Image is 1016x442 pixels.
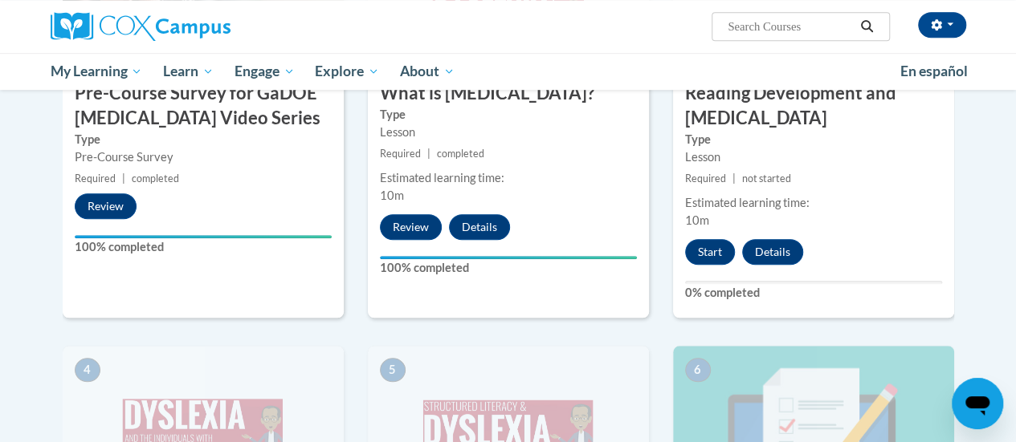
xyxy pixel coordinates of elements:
[855,17,879,36] button: Search
[380,256,637,259] div: Your progress
[685,148,942,166] div: Lesson
[75,235,332,238] div: Your progress
[380,106,637,124] label: Type
[685,284,942,302] label: 0% completed
[380,124,637,141] div: Lesson
[75,148,332,166] div: Pre-Course Survey
[918,12,966,38] button: Account Settings
[380,259,637,277] label: 100% completed
[50,62,142,81] span: My Learning
[952,378,1003,429] iframe: Button to launch messaging window
[132,172,179,185] span: completed
[685,194,942,212] div: Estimated learning time:
[380,358,406,382] span: 5
[51,12,231,41] img: Cox Campus
[890,55,978,88] a: En español
[380,169,637,187] div: Estimated learning time:
[51,12,340,41] a: Cox Campus
[315,62,379,81] span: Explore
[122,172,125,185] span: |
[449,214,510,240] button: Details
[380,189,404,202] span: 10m
[685,213,709,227] span: 10m
[75,238,332,256] label: 100% completed
[673,81,954,131] h3: Reading Development and [MEDICAL_DATA]
[63,81,344,131] h3: Pre-Course Survey for GaDOE [MEDICAL_DATA] Video Series
[40,53,153,90] a: My Learning
[900,63,968,79] span: En español
[304,53,390,90] a: Explore
[163,62,214,81] span: Learn
[742,172,791,185] span: not started
[75,172,116,185] span: Required
[427,148,430,160] span: |
[224,53,305,90] a: Engage
[685,239,735,265] button: Start
[75,358,100,382] span: 4
[380,148,421,160] span: Required
[437,148,484,160] span: completed
[75,131,332,148] label: Type
[726,17,855,36] input: Search Courses
[685,172,726,185] span: Required
[390,53,465,90] a: About
[732,172,736,185] span: |
[685,358,711,382] span: 6
[742,239,803,265] button: Details
[400,62,455,81] span: About
[235,62,295,81] span: Engage
[39,53,978,90] div: Main menu
[380,214,442,240] button: Review
[368,81,649,106] h3: What is [MEDICAL_DATA]?
[685,131,942,148] label: Type
[75,193,137,219] button: Review
[153,53,224,90] a: Learn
